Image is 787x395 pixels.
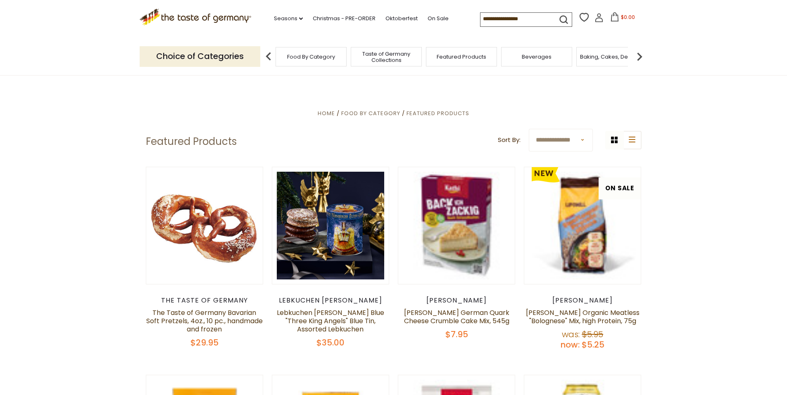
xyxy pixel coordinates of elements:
[407,109,469,117] a: Featured Products
[522,54,552,60] a: Beverages
[398,296,516,305] div: [PERSON_NAME]
[274,14,303,23] a: Seasons
[140,46,260,66] p: Choice of Categories
[146,167,263,284] img: The Taste of Germany Bavarian Soft Pretzels, 4oz., 10 pc., handmade and frozen
[582,339,604,350] span: $5.25
[146,135,237,148] h1: Featured Products
[621,14,635,21] span: $0.00
[272,296,390,305] div: Lebkuchen [PERSON_NAME]
[318,109,335,117] a: Home
[260,48,277,65] img: previous arrow
[428,14,449,23] a: On Sale
[404,308,509,326] a: [PERSON_NAME] German Quark Cheese Crumble Cake Mix, 545g
[385,14,418,23] a: Oktoberfest
[498,135,521,145] label: Sort By:
[562,329,580,340] label: Was:
[605,12,640,25] button: $0.00
[146,308,263,334] a: The Taste of Germany Bavarian Soft Pretzels, 4oz., 10 pc., handmade and frozen
[582,329,603,340] span: $5.95
[316,337,345,348] span: $35.00
[445,329,468,340] span: $7.95
[313,14,376,23] a: Christmas - PRE-ORDER
[287,54,335,60] a: Food By Category
[580,54,644,60] a: Baking, Cakes, Desserts
[353,51,419,63] a: Taste of Germany Collections
[341,109,400,117] a: Food By Category
[190,337,219,348] span: $29.95
[524,296,642,305] div: [PERSON_NAME]
[437,54,486,60] a: Featured Products
[631,48,648,65] img: next arrow
[146,296,264,305] div: The Taste of Germany
[561,339,580,350] label: Now:
[524,167,641,284] img: Lamotte Organic Meatless "Bolognese" Mix, high Protein, 75g
[272,167,389,284] img: Lebkuchen Schmidt Blue "Three King Angels" Blue Tin, Assorted Lebkuchen
[277,308,384,334] a: Lebkuchen [PERSON_NAME] Blue "Three King Angels" Blue Tin, Assorted Lebkuchen
[398,167,515,284] img: Kathi German Quark Cheese Crumble Cake Mix, 545g
[526,308,640,326] a: [PERSON_NAME] Organic Meatless "Bolognese" Mix, high Protein, 75g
